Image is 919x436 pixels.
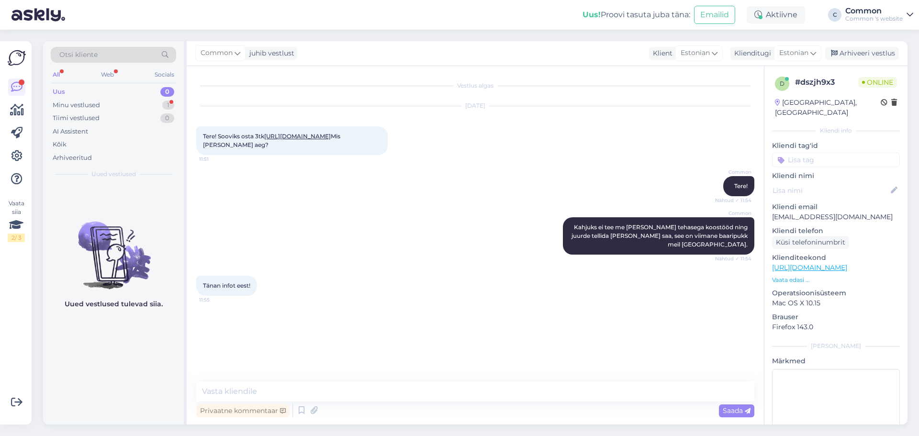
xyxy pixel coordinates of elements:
[53,127,88,136] div: AI Assistent
[53,140,67,149] div: Kõik
[199,296,235,303] span: 11:55
[779,48,808,58] span: Estonian
[772,202,900,212] p: Kliendi email
[199,156,235,163] span: 11:51
[715,197,751,204] span: Nähtud ✓ 11:54
[825,47,899,60] div: Arhiveeri vestlus
[845,7,913,22] a: CommonCommon 's website
[730,48,771,58] div: Klienditugi
[196,404,290,417] div: Privaatne kommentaar
[53,153,92,163] div: Arhiveeritud
[203,282,250,289] span: Tänan infot eest!
[775,98,881,118] div: [GEOGRAPHIC_DATA], [GEOGRAPHIC_DATA]
[53,101,100,110] div: Minu vestlused
[196,81,754,90] div: Vestlus algas
[8,49,26,67] img: Askly Logo
[845,15,903,22] div: Common 's website
[681,48,710,58] span: Estonian
[649,48,672,58] div: Klient
[747,6,805,23] div: Aktiivne
[160,113,174,123] div: 0
[162,101,174,110] div: 1
[65,299,163,309] p: Uued vestlused tulevad siia.
[858,77,897,88] span: Online
[53,87,65,97] div: Uus
[772,226,900,236] p: Kliendi telefon
[772,276,900,284] p: Vaata edasi ...
[264,133,331,140] a: [URL][DOMAIN_NAME]
[43,204,184,291] img: No chats
[160,87,174,97] div: 0
[772,253,900,263] p: Klienditeekond
[91,170,136,179] span: Uued vestlused
[772,212,900,222] p: [EMAIL_ADDRESS][DOMAIN_NAME]
[8,199,25,242] div: Vaata siia
[246,48,294,58] div: juhib vestlust
[795,77,858,88] div: # dszjh9x3
[59,50,98,60] span: Otsi kliente
[772,312,900,322] p: Brauser
[694,6,735,24] button: Emailid
[772,288,900,298] p: Operatsioonisüsteem
[723,406,751,415] span: Saada
[153,68,176,81] div: Socials
[772,263,847,272] a: [URL][DOMAIN_NAME]
[772,322,900,332] p: Firefox 143.0
[716,168,751,176] span: Common
[772,236,849,249] div: Küsi telefoninumbrit
[772,171,900,181] p: Kliendi nimi
[53,113,100,123] div: Tiimi vestlused
[772,141,900,151] p: Kliendi tag'id
[716,210,751,217] span: Common
[8,234,25,242] div: 2 / 3
[772,153,900,167] input: Lisa tag
[99,68,116,81] div: Web
[780,80,785,87] span: d
[772,298,900,308] p: Mac OS X 10.15
[572,224,749,248] span: Kahjuks ei tee me [PERSON_NAME] tehasega koostööd ning juurde tellida [PERSON_NAME] saa, see on v...
[772,342,900,350] div: [PERSON_NAME]
[715,255,751,262] span: Nähtud ✓ 11:54
[203,133,342,148] span: Tere! Sooviks osta 3tk Mis [PERSON_NAME] aeg?
[51,68,62,81] div: All
[734,182,748,190] span: Tere!
[583,10,601,19] b: Uus!
[583,9,690,21] div: Proovi tasuta juba täna:
[828,8,841,22] div: C
[772,356,900,366] p: Märkmed
[845,7,903,15] div: Common
[773,185,889,196] input: Lisa nimi
[772,126,900,135] div: Kliendi info
[196,101,754,110] div: [DATE]
[201,48,233,58] span: Common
